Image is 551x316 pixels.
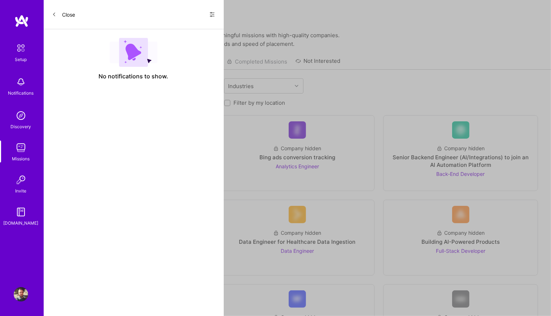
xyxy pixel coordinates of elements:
[14,287,28,302] img: User Avatar
[14,140,28,155] img: teamwork
[11,123,31,130] div: Discovery
[14,205,28,219] img: guide book
[12,155,30,163] div: Missions
[110,38,157,67] img: empty
[15,56,27,63] div: Setup
[16,187,27,195] div: Invite
[4,219,39,227] div: [DOMAIN_NAME]
[52,9,75,20] button: Close
[12,287,30,302] a: User Avatar
[99,73,169,80] span: No notifications to show.
[14,14,29,27] img: logo
[14,173,28,187] img: Invite
[14,108,28,123] img: discovery
[13,40,29,56] img: setup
